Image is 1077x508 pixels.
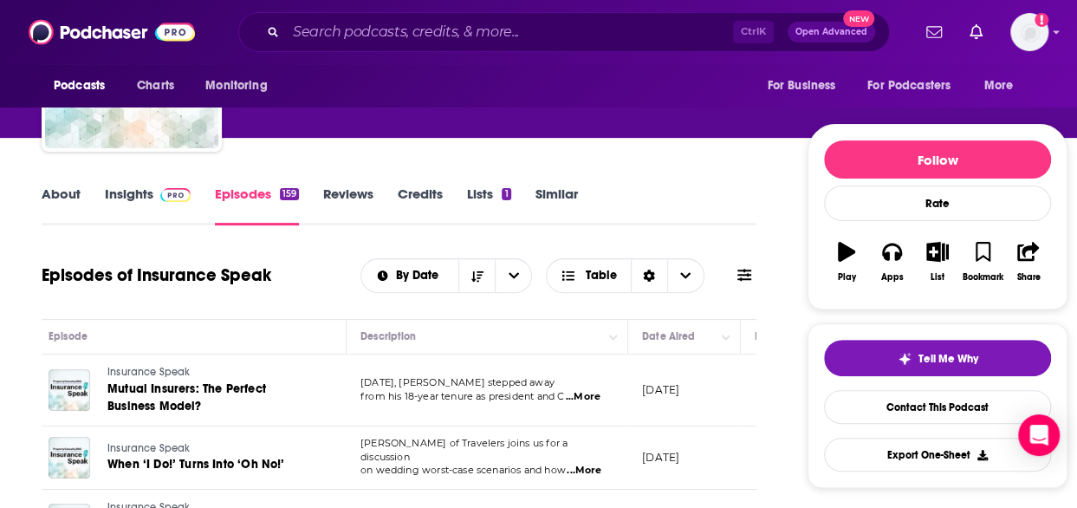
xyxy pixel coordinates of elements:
span: By Date [396,270,444,282]
button: Open AdvancedNew [788,22,875,42]
span: Podcasts [54,74,105,98]
button: open menu [495,259,531,292]
div: Reach [755,326,787,347]
a: Mutual Insurers: The Perfect Business Model? [107,381,315,415]
button: Choose View [546,258,704,293]
button: List [915,231,960,293]
button: open menu [755,69,857,102]
button: Apps [869,231,914,293]
span: Mutual Insurers: The Perfect Business Model? [107,381,266,414]
button: Column Actions [716,327,736,348]
span: Open Advanced [795,28,867,36]
div: Date Aired [642,326,695,347]
a: Show notifications dropdown [963,17,989,47]
div: Sort Direction [631,259,667,292]
svg: Add a profile image [1035,13,1048,27]
span: ...More [566,390,600,404]
span: Tell Me Why [918,352,978,366]
div: 1 [502,188,510,200]
span: New [843,10,874,27]
button: open menu [361,270,459,282]
div: Share [1016,272,1040,283]
a: Reviews [323,186,373,225]
div: Description [360,326,416,347]
button: open menu [972,69,1035,102]
a: Similar [535,186,578,225]
button: Show profile menu [1010,13,1048,51]
button: Column Actions [603,327,624,348]
span: Insurance Speak [107,442,191,454]
a: Episodes159 [215,186,299,225]
p: [DATE] [642,382,679,397]
img: User Profile [1010,13,1048,51]
span: Insurance Speak [107,366,191,378]
h1: Episodes of Insurance Speak [42,264,271,286]
span: Charts [137,74,174,98]
a: Contact This Podcast [824,390,1051,424]
span: For Podcasters [867,74,950,98]
span: For Business [767,74,835,98]
img: tell me why sparkle [898,352,912,366]
span: When ‘I Do!’ Turns Into ‘Oh No!’ [107,457,284,472]
a: Insurance Speak [107,441,314,457]
div: Search podcasts, credits, & more... [238,12,890,52]
div: Bookmark [963,272,1003,283]
span: Table [586,270,617,282]
span: More [984,74,1014,98]
span: Monitoring [205,74,267,98]
div: Open Intercom Messenger [1018,414,1060,456]
button: Follow [824,140,1051,179]
div: Episode [49,326,88,347]
a: About [42,186,81,225]
a: Insurance Speak [107,365,315,381]
button: Export One-Sheet [824,438,1051,472]
a: When ‘I Do!’ Turns Into ‘Oh No!’ [107,456,314,473]
div: Play [838,272,856,283]
a: Lists1 [467,186,510,225]
a: Charts [126,69,185,102]
div: Rate [824,186,1051,221]
button: tell me why sparkleTell Me Why [824,340,1051,376]
a: InsightsPodchaser Pro [105,186,191,225]
span: [PERSON_NAME] of Travelers joins us for a discussion [360,437,568,463]
span: on wedding worst-case scenarios and how [360,464,566,476]
span: ...More [567,464,601,478]
div: Apps [881,272,904,283]
span: Logged in as aridings [1010,13,1048,51]
button: Bookmark [960,231,1005,293]
p: [DATE] [642,450,679,465]
a: Show notifications dropdown [919,17,949,47]
a: Credits [398,186,443,225]
span: Ctrl K [733,21,774,43]
div: List [931,272,944,283]
span: [DATE], [PERSON_NAME] stepped away [360,376,555,388]
button: Play [824,231,869,293]
h2: Choose List sort [360,258,533,293]
img: Podchaser Pro [160,188,191,202]
input: Search podcasts, credits, & more... [286,18,733,46]
img: Podchaser - Follow, Share and Rate Podcasts [29,16,195,49]
button: open menu [42,69,127,102]
div: 159 [280,188,299,200]
button: Sort Direction [458,259,495,292]
button: open menu [193,69,289,102]
span: from his 18-year tenure as president and C [360,390,564,402]
button: Share [1006,231,1051,293]
button: open menu [856,69,976,102]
